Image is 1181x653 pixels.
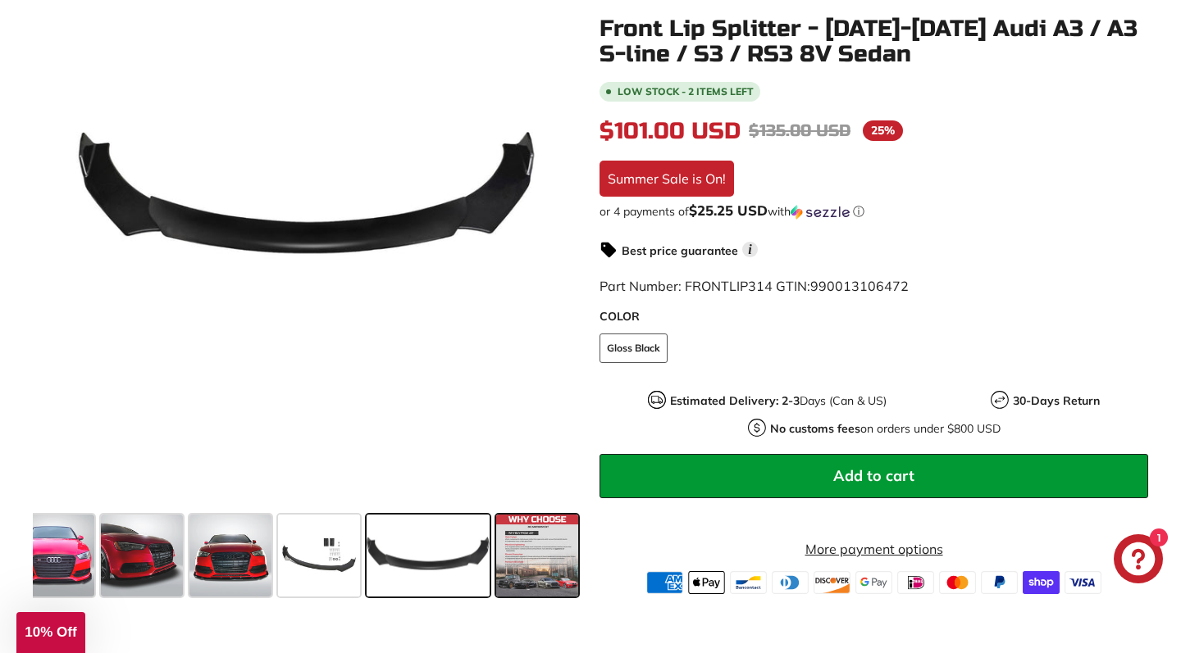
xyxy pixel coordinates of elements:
img: diners_club [772,571,809,594]
div: or 4 payments of$25.25 USDwithSezzle Click to learn more about Sezzle [600,203,1148,220]
span: $25.25 USD [689,202,768,219]
img: shopify_pay [1023,571,1060,594]
img: paypal [981,571,1018,594]
span: 990013106472 [810,278,909,294]
img: visa [1065,571,1101,594]
strong: Estimated Delivery: 2-3 [670,393,800,408]
span: Add to cart [833,466,914,485]
span: Part Number: FRONTLIP314 GTIN: [600,278,909,294]
img: google_pay [855,571,892,594]
strong: Best price guarantee [622,243,738,258]
div: 10% Off [16,612,85,653]
inbox-online-store-chat: Shopify online store chat [1109,534,1168,587]
img: ideal [897,571,934,594]
strong: No customs fees [770,421,860,436]
a: More payment options [600,539,1148,559]
img: american_express [646,571,683,594]
img: Sezzle [791,205,850,220]
label: COLOR [600,308,1148,325]
span: $101.00 USD [600,117,741,145]
img: apple_pay [688,571,725,594]
img: discover [814,571,850,594]
div: Summer Sale is On! [600,161,734,197]
img: bancontact [730,571,767,594]
span: 10% Off [25,624,76,640]
strong: 30-Days Return [1013,393,1100,408]
span: i [742,242,758,257]
span: Low stock - 2 items left [618,87,754,97]
img: master [939,571,976,594]
p: on orders under $800 USD [770,420,1001,438]
p: Days (Can & US) [670,392,887,410]
div: or 4 payments of with [600,203,1148,220]
button: Add to cart [600,454,1148,498]
span: 25% [863,120,903,141]
h1: Front Lip Splitter - [DATE]-[DATE] Audi A3 / A3 S-line / S3 / RS3 8V Sedan [600,16,1148,67]
span: $135.00 USD [749,120,850,141]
